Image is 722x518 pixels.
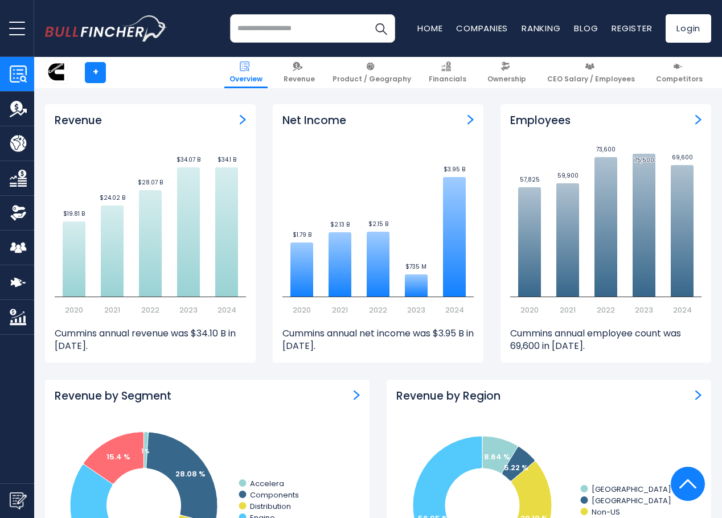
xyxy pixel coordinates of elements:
a: CEO Salary / Employees [542,57,640,88]
a: Revenue [240,114,246,125]
text: 5.22 % [504,462,528,473]
button: Search [367,14,395,43]
text: Distribution [250,501,291,512]
text: [GEOGRAPHIC_DATA] [592,484,671,495]
img: bullfincher logo [45,15,167,42]
span: Overview [229,75,262,84]
a: Revenue by Segment [354,389,360,400]
text: $735 M [405,262,426,271]
text: 2022 [369,305,387,315]
span: Ownership [487,75,526,84]
text: $1.79 B [293,231,311,239]
text: 59,900 [557,171,579,180]
a: Blog [574,22,598,34]
text: $34.07 B [177,155,200,164]
a: Revenue [278,57,320,88]
text: $34.1 B [218,155,236,164]
a: Competitors [651,57,708,88]
a: Net income [467,114,474,125]
text: $3.95 B [444,165,465,174]
p: Cummins annual revenue was $34.10 B in [DATE]. [55,327,246,353]
a: Overview [224,57,268,88]
text: 2023 [179,305,198,315]
a: Go to homepage [45,15,167,42]
tspan: 1 % [141,447,150,455]
tspan: 28.08 % [175,468,206,479]
a: Ownership [482,57,531,88]
text: Accelera [250,478,284,489]
text: 2021 [104,305,120,315]
text: [GEOGRAPHIC_DATA] [592,495,671,506]
text: 8.64 % [484,451,510,462]
text: 2024 [673,305,692,315]
text: Non-US [592,507,620,517]
span: CEO Salary / Employees [547,75,635,84]
text: 2023 [407,305,425,315]
a: Product / Geography [327,57,416,88]
text: 57,825 [520,175,540,184]
img: CMI logo [46,61,67,83]
text: $19.81 B [63,209,85,218]
text: $2.13 B [330,220,350,229]
img: Ownership [10,204,27,221]
text: 75,500 [634,156,654,165]
a: Home [417,22,442,34]
a: Employees [695,114,702,125]
span: Financials [429,75,466,84]
text: 2024 [445,305,464,315]
h3: Employees [510,114,571,128]
a: Ranking [522,22,560,34]
text: $24.02 B [100,194,125,202]
text: 2020 [65,305,83,315]
text: 2020 [520,305,539,315]
text: 2021 [560,305,576,315]
text: 69,600 [672,153,693,162]
a: Login [666,14,711,43]
text: Components [250,490,299,500]
a: Register [612,22,652,34]
text: 2024 [218,305,236,315]
span: Revenue [284,75,315,84]
h3: Revenue [55,114,102,128]
text: 2022 [597,305,615,315]
h3: Net Income [282,114,346,128]
a: Financials [424,57,471,88]
text: 2021 [332,305,348,315]
text: 2020 [293,305,311,315]
h3: Revenue by Region [396,389,501,404]
text: $28.07 B [138,178,163,187]
span: Product / Geography [333,75,411,84]
p: Cummins annual net income was $3.95 B in [DATE]. [282,327,474,353]
text: 2022 [141,305,159,315]
a: Companies [456,22,508,34]
a: + [85,62,106,83]
text: $2.15 B [368,220,388,228]
tspan: 15.4 % [106,451,130,462]
span: Competitors [656,75,703,84]
p: Cummins annual employee count was 69,600 in [DATE]. [510,327,702,353]
text: 73,600 [596,145,616,154]
text: 2023 [635,305,653,315]
h3: Revenue by Segment [55,389,171,404]
a: Revenue by Region [695,389,702,400]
